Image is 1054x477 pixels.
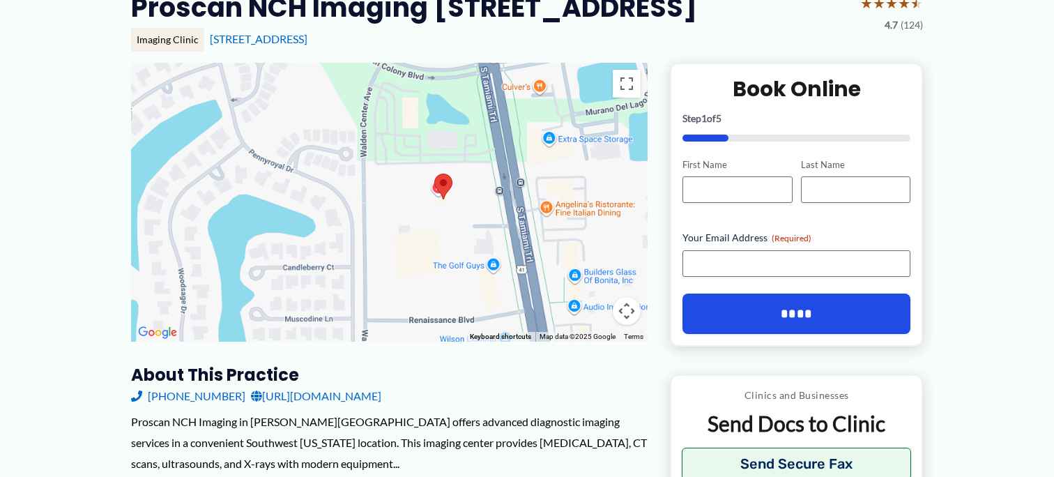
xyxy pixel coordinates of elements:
button: Map camera controls [613,297,641,325]
h3: About this practice [131,364,648,386]
span: 4.7 [885,16,898,34]
a: [URL][DOMAIN_NAME] [251,386,381,407]
a: [PHONE_NUMBER] [131,386,245,407]
p: Send Docs to Clinic [682,410,911,437]
span: 1 [701,112,707,124]
img: Google [135,324,181,342]
label: First Name [682,158,792,172]
span: (Required) [772,233,811,243]
a: Terms (opens in new tab) [624,333,643,340]
a: Open this area in Google Maps (opens a new window) [135,324,181,342]
button: Toggle fullscreen view [613,70,641,98]
label: Last Name [801,158,910,172]
span: (124) [901,16,923,34]
span: Map data ©2025 Google [540,333,616,340]
span: 5 [716,112,721,124]
button: Keyboard shortcuts [470,332,531,342]
div: Imaging Clinic [131,28,204,52]
label: Your Email Address [682,231,910,245]
p: Step of [682,114,910,123]
p: Clinics and Businesses [682,386,911,404]
div: Proscan NCH Imaging in [PERSON_NAME][GEOGRAPHIC_DATA] offers advanced diagnostic imaging services... [131,411,648,474]
h2: Book Online [682,75,910,103]
a: [STREET_ADDRESS] [210,32,307,45]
